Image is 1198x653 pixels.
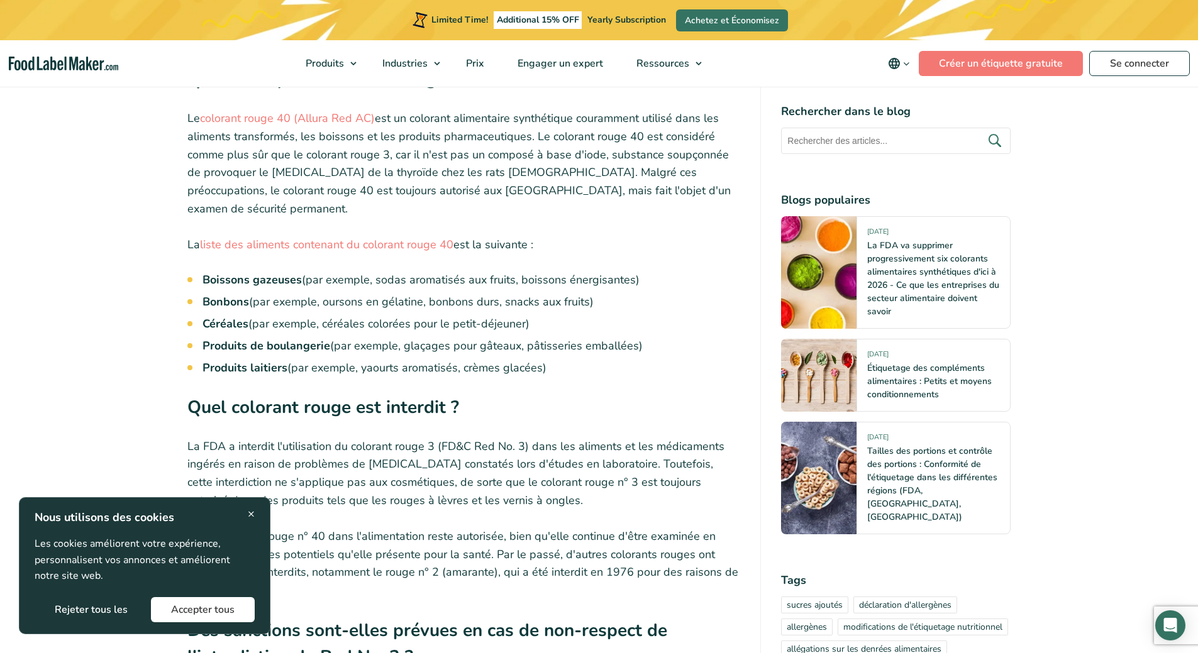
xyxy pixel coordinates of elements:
[676,9,788,31] a: Achetez et Économisez
[151,597,255,622] button: Accepter tous
[781,192,1011,209] h4: Blogs populaires
[781,103,1011,120] h4: Rechercher dans le blog
[867,432,889,447] span: [DATE]
[302,57,345,70] span: Produits
[35,597,148,622] button: Rejeter tous les
[202,272,741,288] li: (par exemple, sodas aromatisés aux fruits, boissons énergisantes)
[867,349,889,364] span: [DATE]
[587,14,666,26] span: Yearly Subscription
[202,316,248,331] strong: Céréales
[379,57,429,70] span: Industries
[450,40,498,87] a: Prix
[202,337,741,354] li: (par exemple, glaçages pour gâteaux, pâtisseries emballées)
[202,272,302,287] strong: Boissons gazeuses
[633,57,691,70] span: Ressources
[501,40,617,87] a: Engager un expert
[514,57,604,70] span: Engager un expert
[1155,610,1185,640] div: Open Intercom Messenger
[202,294,741,310] li: (par exemple, oursons en gélatine, bonbons durs, snacks aux fruits)
[462,57,485,70] span: Prix
[867,445,997,523] a: Tailles des portions et contrôle des portions : Conformité de l'étiquetage dans les différentes r...
[867,227,889,241] span: [DATE]
[202,360,287,375] strong: Produits laitiers
[781,596,848,613] a: sucres ajoutés
[781,128,1011,154] input: Rechercher des articles...
[35,510,174,525] strong: Nous utilisons des cookies
[1089,51,1190,76] a: Se connecter
[919,51,1083,76] a: Créer un étiquette gratuite
[494,11,582,29] span: Additional 15% OFF
[200,111,375,126] a: colorant rouge 40 (Allura Red AC)
[202,316,741,332] li: (par exemple, céréales colorées pour le petit-déjeuner)
[289,40,363,87] a: Produits
[202,294,249,309] strong: Bonbons
[202,359,741,376] li: (par exemple, yaourts aromatisés, crèmes glacées)
[867,362,992,400] a: Étiquetage des compléments alimentaires : Petits et moyens conditionnements
[366,40,446,87] a: Industries
[853,596,957,613] a: déclaration d'allergènes
[187,437,741,510] p: La FDA a interdit l'utilisation du colorant rouge 3 (FD&C Red No. 3) dans les aliments et les méd...
[781,618,833,635] a: allergènes
[35,536,255,584] p: Les cookies améliorent votre expérience, personnalisent vos annonces et améliorent notre site web.
[620,40,708,87] a: Ressources
[431,14,488,26] span: Limited Time!
[781,572,1011,589] h4: Tags
[187,236,741,254] p: La est la suivante :
[187,394,741,427] h3: Quel colorant rouge est interdit ?
[187,527,741,600] p: L'utilisation du rouge n° 40 dans l'alimentation reste autorisée, bien qu'elle continue d'être ex...
[202,338,330,353] strong: Produits de boulangerie
[187,109,741,218] p: Le est un colorant alimentaire synthétique couramment utilisé dans les aliments transformés, les ...
[200,237,453,252] a: liste des aliments contenant du colorant rouge 40
[838,618,1008,635] a: modifications de l'étiquetage nutritionnel
[867,239,999,317] a: La FDA va supprimer progressivement six colorants alimentaires synthétiques d'ici à 2026 - Ce que...
[248,505,255,522] span: ×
